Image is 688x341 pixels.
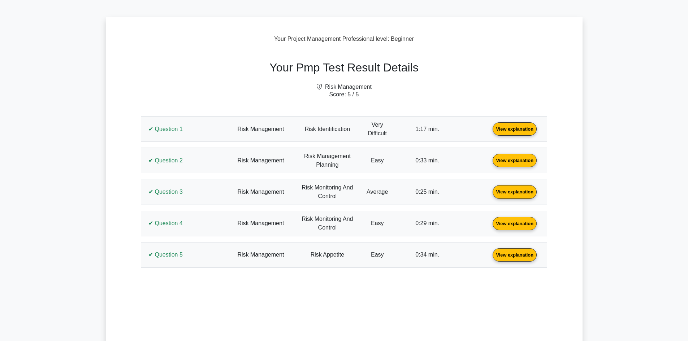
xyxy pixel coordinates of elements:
[137,83,551,90] h6: Risk Management
[106,35,583,43] div: : Beginner
[490,126,540,132] a: View explanation
[490,188,540,194] a: View explanation
[490,252,540,258] a: View explanation
[119,46,569,297] div: Score: 5 / 5
[274,36,388,42] span: Your Project Management Professional level
[490,220,540,226] a: View explanation
[137,61,551,74] h2: Your Pmp Test Result Details
[490,157,540,163] a: View explanation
